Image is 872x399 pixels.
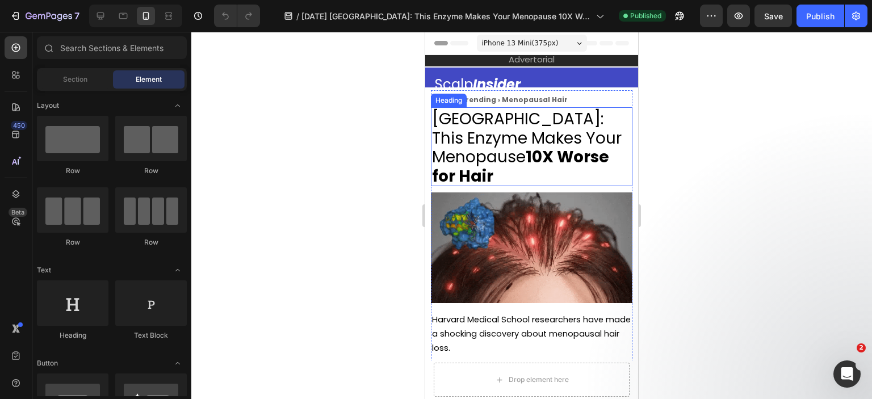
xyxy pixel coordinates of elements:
div: Row [37,237,108,247]
div: Heading [37,330,108,341]
span: Toggle open [169,354,187,372]
iframe: Design area [425,32,638,399]
div: Publish [806,10,835,22]
span: Toggle open [169,96,187,115]
div: Row [115,166,187,176]
span: Layout [37,100,59,111]
div: Beta [9,208,27,217]
div: 450 [11,121,27,130]
span: Save [764,11,783,21]
div: Row [37,166,108,176]
span: Section [63,74,87,85]
input: Search Sections & Elements [37,36,187,59]
div: Undo/Redo [214,5,260,27]
span: Published [630,11,661,21]
span: 2 [857,343,866,352]
div: Row [115,237,187,247]
span: / [296,10,299,22]
span: Element [136,74,162,85]
button: Save [754,5,792,27]
div: Text Block [115,330,187,341]
span: Toggle open [169,261,187,279]
span: Text [37,265,51,275]
p: 7 [74,9,79,23]
span: [DATE] [GEOGRAPHIC_DATA]: This Enzyme Makes Your Menopause 10X Worse for Hair [301,10,592,22]
span: Button [37,358,58,368]
iframe: Intercom live chat [833,360,861,388]
button: Publish [796,5,844,27]
button: 7 [5,5,85,27]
